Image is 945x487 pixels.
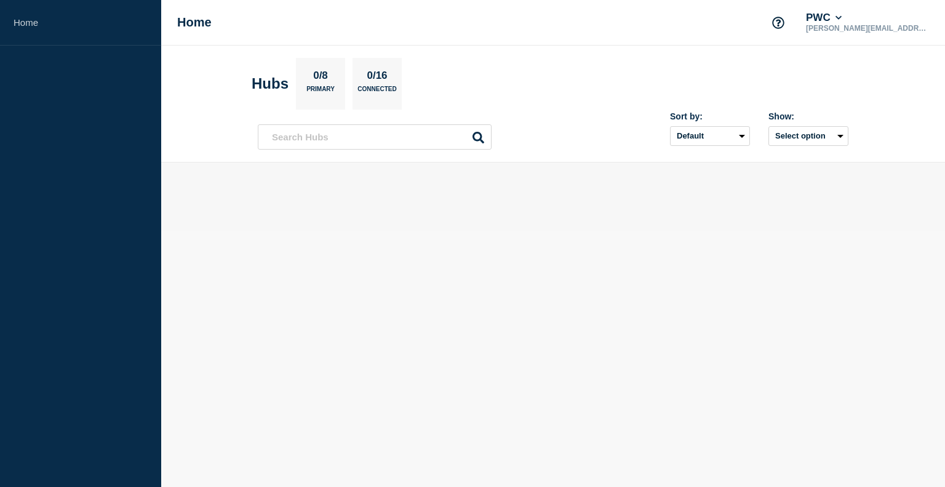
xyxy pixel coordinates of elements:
div: Show: [768,111,848,121]
select: Sort by [670,126,750,146]
p: 0/16 [362,70,392,86]
h2: Hubs [252,75,289,92]
button: PWC [803,12,844,24]
input: Search Hubs [258,124,492,150]
h1: Home [177,15,212,30]
button: Select option [768,126,848,146]
div: Sort by: [670,111,750,121]
p: 0/8 [309,70,333,86]
p: Primary [306,86,335,99]
p: [PERSON_NAME][EMAIL_ADDRESS][PERSON_NAME][DOMAIN_NAME] [803,24,931,33]
button: Support [765,10,791,36]
p: Connected [357,86,396,99]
